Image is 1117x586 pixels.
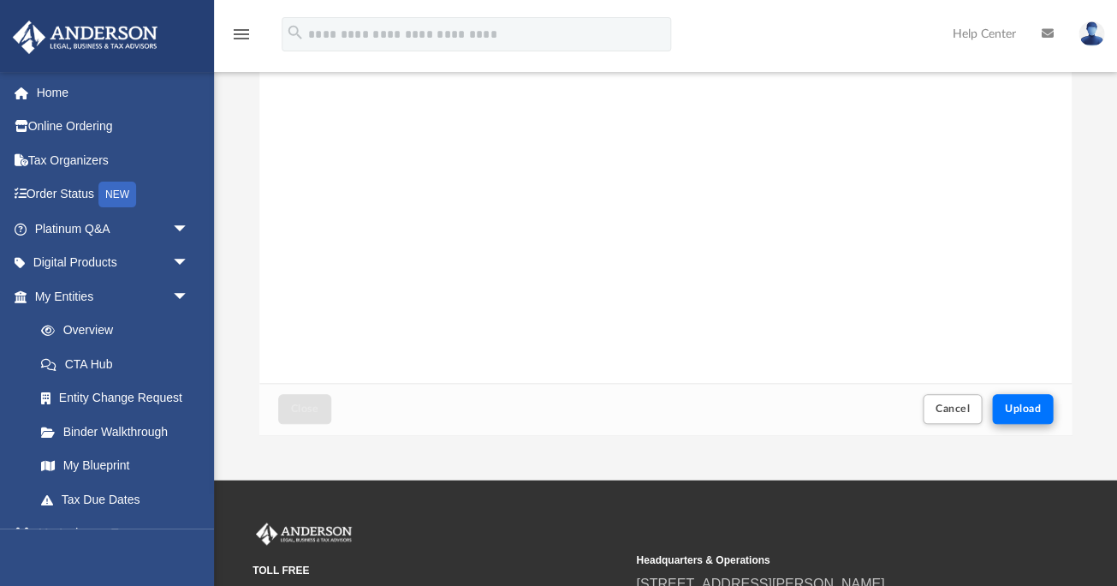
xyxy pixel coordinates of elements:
span: Cancel [936,404,970,414]
a: Overview [24,314,214,348]
a: menu [231,33,252,45]
a: My Anderson Teamarrow_drop_down [12,517,205,551]
div: NEW [98,182,136,207]
button: Cancel [923,394,983,424]
img: User Pic [1078,21,1104,46]
a: Digital Productsarrow_drop_down [12,246,214,280]
span: arrow_drop_down [171,279,205,314]
img: Anderson Advisors Platinum Portal [253,523,355,545]
small: Headquarters & Operations [636,553,1007,568]
span: arrow_drop_down [171,517,205,552]
a: My Entitiesarrow_drop_down [12,279,214,314]
a: Order StatusNEW [12,177,214,212]
i: menu [231,24,252,45]
img: Anderson Advisors Platinum Portal [8,21,163,54]
span: arrow_drop_down [171,212,205,247]
small: TOLL FREE [253,563,624,578]
a: Binder Walkthrough [24,415,214,449]
button: Close [278,394,331,424]
a: Tax Due Dates [24,482,214,517]
a: My Blueprint [24,449,205,483]
span: arrow_drop_down [171,246,205,281]
a: Home [12,75,214,110]
i: search [286,23,305,42]
a: Platinum Q&Aarrow_drop_down [12,212,214,246]
span: Upload [1005,404,1041,414]
button: Upload [992,394,1054,424]
span: Close [291,404,318,414]
a: Online Ordering [12,110,214,144]
a: CTA Hub [24,347,214,381]
a: Entity Change Request [24,381,214,416]
a: Tax Organizers [12,143,214,177]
